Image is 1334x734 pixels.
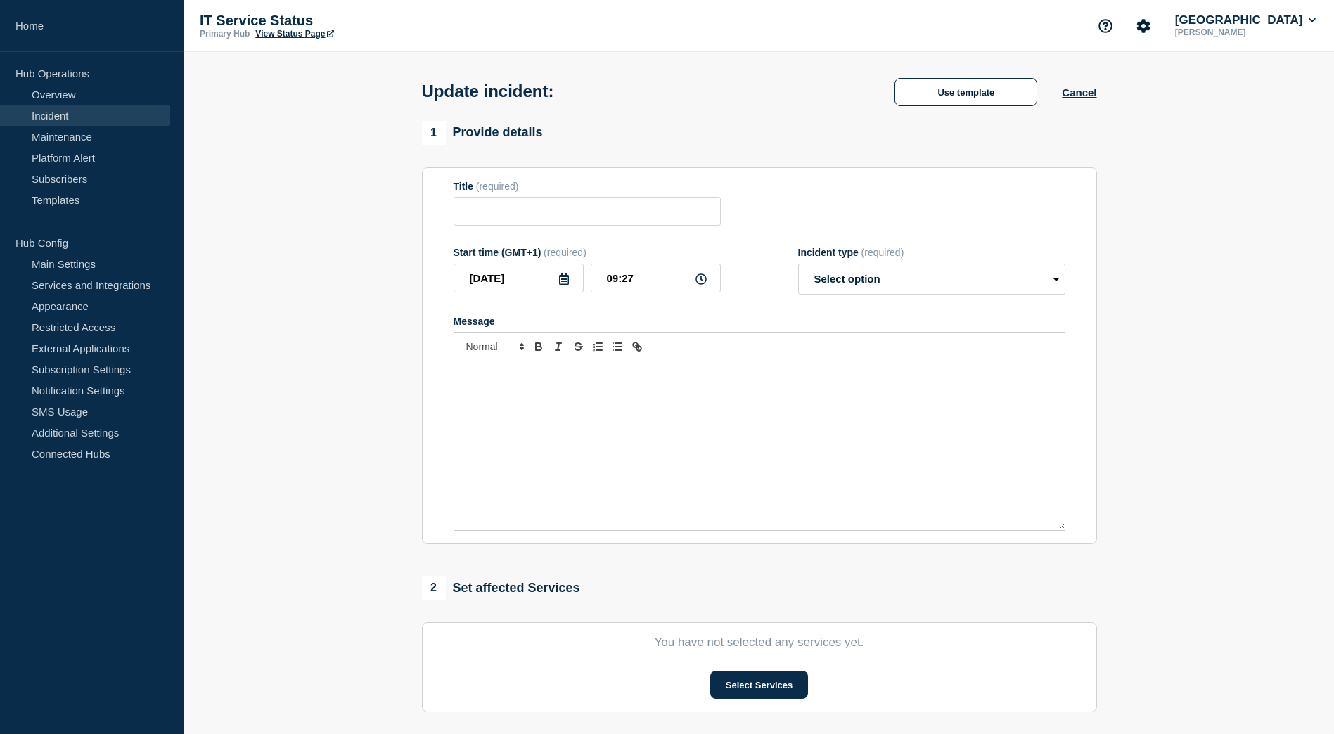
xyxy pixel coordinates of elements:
[798,264,1065,295] select: Incident type
[894,78,1037,106] button: Use template
[454,181,721,192] div: Title
[422,82,554,101] h1: Update incident:
[608,338,627,355] button: Toggle bulleted list
[798,247,1065,258] div: Incident type
[454,247,721,258] div: Start time (GMT+1)
[1129,11,1158,41] button: Account settings
[1062,86,1096,98] button: Cancel
[544,247,586,258] span: (required)
[591,264,721,292] input: HH:MM
[549,338,568,355] button: Toggle italic text
[1172,27,1319,37] p: [PERSON_NAME]
[627,338,647,355] button: Toggle link
[454,316,1065,327] div: Message
[454,197,721,226] input: Title
[422,576,580,600] div: Set affected Services
[710,671,808,699] button: Select Services
[460,338,529,355] span: Font size
[200,29,250,39] p: Primary Hub
[568,338,588,355] button: Toggle strikethrough text
[200,13,481,29] p: IT Service Status
[1172,13,1319,27] button: [GEOGRAPHIC_DATA]
[454,361,1065,530] div: Message
[255,29,333,39] a: View Status Page
[422,121,446,145] span: 1
[454,264,584,292] input: YYYY-MM-DD
[422,121,543,145] div: Provide details
[1091,11,1120,41] button: Support
[422,576,446,600] span: 2
[476,181,519,192] span: (required)
[454,636,1065,650] p: You have not selected any services yet.
[861,247,904,258] span: (required)
[529,338,549,355] button: Toggle bold text
[588,338,608,355] button: Toggle ordered list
